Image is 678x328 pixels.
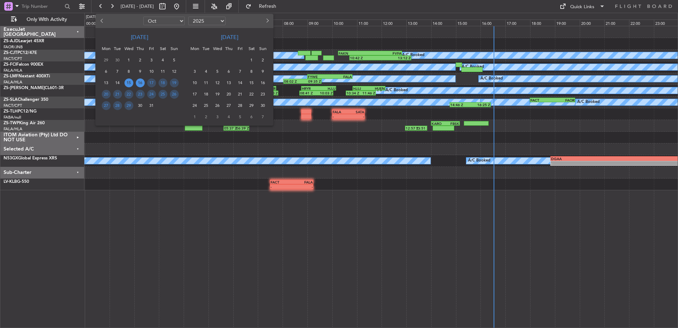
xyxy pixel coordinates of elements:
span: 18 [159,78,167,87]
div: 22-11-2025 [246,88,257,100]
span: 5 [170,56,179,65]
span: 19 [213,90,222,99]
span: 31 [147,101,156,110]
div: 20-10-2025 [100,88,112,100]
div: 18-11-2025 [200,88,212,100]
div: 7-11-2025 [234,66,246,77]
span: 13 [102,78,111,87]
div: 25-11-2025 [200,100,212,111]
div: Sun [257,43,268,54]
div: 8-11-2025 [246,66,257,77]
div: 30-10-2025 [134,100,146,111]
span: 6 [247,113,256,121]
div: 16-10-2025 [134,77,146,88]
span: 10 [147,67,156,76]
div: 3-12-2025 [212,111,223,122]
div: 13-10-2025 [100,77,112,88]
div: 8-10-2025 [123,66,134,77]
span: 21 [236,90,245,99]
span: 27 [102,101,111,110]
div: Sat [157,43,168,54]
div: 5-11-2025 [212,66,223,77]
div: 19-11-2025 [212,88,223,100]
span: 29 [102,56,111,65]
div: 4-10-2025 [157,54,168,66]
div: 2-11-2025 [257,54,268,66]
div: 24-11-2025 [189,100,200,111]
span: 1 [124,56,133,65]
span: 1 [247,56,256,65]
div: 3-10-2025 [146,54,157,66]
span: 22 [124,90,133,99]
span: 24 [147,90,156,99]
div: 7-10-2025 [112,66,123,77]
div: 31-10-2025 [146,100,157,111]
div: 16-11-2025 [257,77,268,88]
div: Fri [146,43,157,54]
span: 7 [236,67,245,76]
div: 6-11-2025 [223,66,234,77]
span: 2 [259,56,267,65]
div: Sat [246,43,257,54]
div: 26-11-2025 [212,100,223,111]
button: Previous month [98,15,106,27]
div: 6-12-2025 [246,111,257,122]
div: 21-11-2025 [234,88,246,100]
span: 29 [247,101,256,110]
div: 20-11-2025 [223,88,234,100]
span: 21 [113,90,122,99]
div: 28-10-2025 [112,100,123,111]
span: 7 [259,113,267,121]
span: 9 [136,67,145,76]
span: 11 [202,78,211,87]
div: 11-10-2025 [157,66,168,77]
div: Sun [168,43,180,54]
div: 11-11-2025 [200,77,212,88]
span: 4 [224,113,233,121]
span: 29 [124,101,133,110]
div: 19-10-2025 [168,77,180,88]
div: 5-10-2025 [168,54,180,66]
button: Next month [263,15,271,27]
div: 30-9-2025 [112,54,123,66]
span: 30 [113,56,122,65]
span: 15 [124,78,133,87]
div: 2-12-2025 [200,111,212,122]
div: 2-10-2025 [134,54,146,66]
span: 4 [202,67,211,76]
div: 23-10-2025 [134,88,146,100]
span: 17 [147,78,156,87]
div: 29-11-2025 [246,100,257,111]
span: 28 [236,101,245,110]
span: 30 [259,101,267,110]
div: 24-10-2025 [146,88,157,100]
span: 13 [224,78,233,87]
span: 4 [159,56,167,65]
span: 28 [113,101,122,110]
span: 8 [247,67,256,76]
span: 2 [202,113,211,121]
span: 12 [213,78,222,87]
div: 27-11-2025 [223,100,234,111]
div: Wed [212,43,223,54]
div: Mon [189,43,200,54]
div: 30-11-2025 [257,100,268,111]
div: 13-11-2025 [223,77,234,88]
div: 27-10-2025 [100,100,112,111]
span: 17 [190,90,199,99]
span: 30 [136,101,145,110]
div: 12-11-2025 [212,77,223,88]
div: 29-9-2025 [100,54,112,66]
div: Wed [123,43,134,54]
div: Tue [112,43,123,54]
div: 14-10-2025 [112,77,123,88]
div: 9-11-2025 [257,66,268,77]
span: 1 [190,113,199,121]
span: 7 [113,67,122,76]
span: 11 [159,67,167,76]
div: 26-10-2025 [168,88,180,100]
div: 15-10-2025 [123,77,134,88]
span: 10 [190,78,199,87]
span: 23 [136,90,145,99]
div: Mon [100,43,112,54]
